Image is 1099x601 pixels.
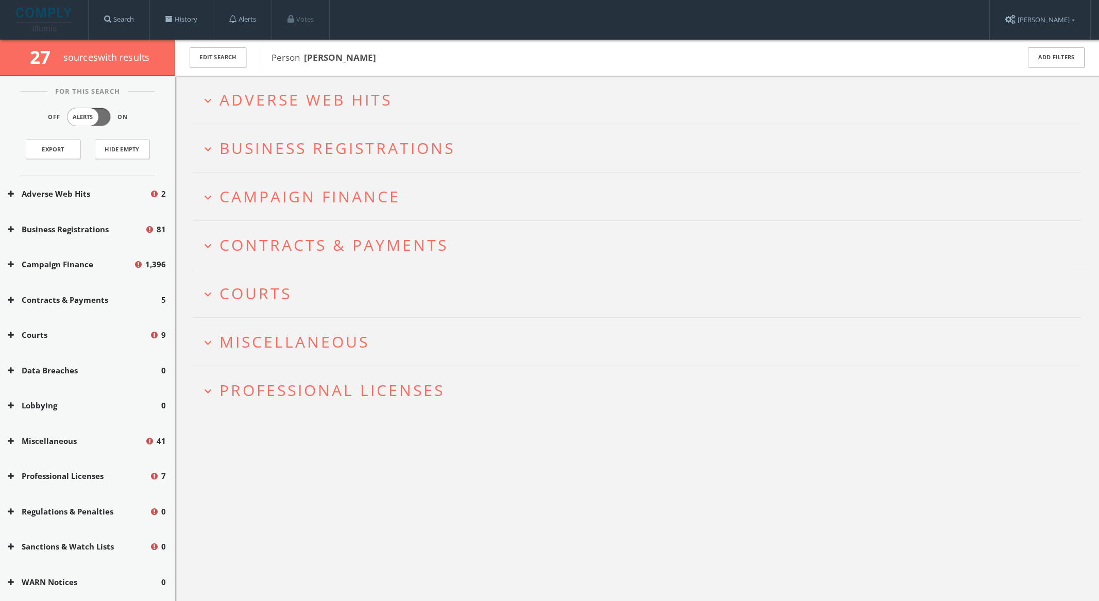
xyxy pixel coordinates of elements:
span: 7 [161,470,166,482]
span: Courts [219,283,292,304]
button: Contracts & Payments [8,294,161,306]
i: expand_more [201,191,215,204]
button: expand_moreMiscellaneous [201,333,1081,350]
span: 81 [157,224,166,235]
span: 0 [161,506,166,518]
button: expand_moreAdverse Web Hits [201,91,1081,108]
span: 0 [161,576,166,588]
span: 0 [161,541,166,553]
button: expand_moreCourts [201,285,1081,302]
span: On [117,113,128,122]
span: Miscellaneous [219,331,369,352]
button: Courts [8,329,149,341]
span: 2 [161,188,166,200]
span: Adverse Web Hits [219,89,392,110]
button: Miscellaneous [8,435,145,447]
span: 41 [157,435,166,447]
span: 0 [161,400,166,411]
span: Campaign Finance [219,186,400,207]
span: Contracts & Payments [219,234,448,255]
i: expand_more [201,384,215,398]
img: illumis [16,8,74,31]
i: expand_more [201,336,215,350]
button: WARN Notices [8,576,161,588]
button: Business Registrations [8,224,145,235]
span: Business Registrations [219,138,455,159]
button: Hide Empty [95,140,149,159]
span: 0 [161,365,166,376]
i: expand_more [201,94,215,108]
button: Data Breaches [8,365,161,376]
button: Professional Licenses [8,470,149,482]
span: Person [272,51,376,63]
i: expand_more [201,287,215,301]
span: 9 [161,329,166,341]
button: expand_moreCampaign Finance [201,188,1081,205]
button: expand_moreProfessional Licenses [201,382,1081,399]
button: expand_moreBusiness Registrations [201,140,1081,157]
span: For This Search [47,87,128,97]
span: Off [48,113,60,122]
button: Adverse Web Hits [8,188,149,200]
i: expand_more [201,142,215,156]
button: Add Filters [1028,47,1085,67]
span: Professional Licenses [219,380,445,401]
button: Regulations & Penalties [8,506,149,518]
button: Campaign Finance [8,259,133,270]
span: 5 [161,294,166,306]
button: Sanctions & Watch Lists [8,541,149,553]
i: expand_more [201,239,215,253]
a: Export [26,140,80,159]
span: 27 [30,45,59,69]
button: Edit Search [190,47,246,67]
button: expand_moreContracts & Payments [201,236,1081,253]
button: Lobbying [8,400,161,411]
span: 1,396 [145,259,166,270]
span: source s with results [63,51,150,63]
b: [PERSON_NAME] [304,51,376,63]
